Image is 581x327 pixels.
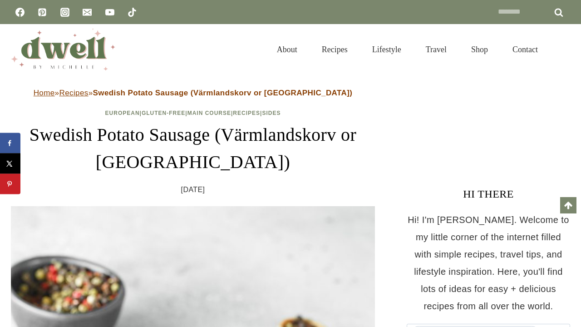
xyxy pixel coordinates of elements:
[34,89,55,97] a: Home
[310,34,360,65] a: Recipes
[187,110,231,116] a: Main Course
[560,197,576,213] a: Scroll to top
[105,110,140,116] a: European
[101,3,119,21] a: YouTube
[265,34,550,65] nav: Primary Navigation
[59,89,88,97] a: Recipes
[11,121,375,176] h1: Swedish Potato Sausage (Värmlandskorv or [GEOGRAPHIC_DATA])
[181,183,205,197] time: [DATE]
[123,3,141,21] a: TikTok
[105,110,281,116] span: | | | |
[33,3,51,21] a: Pinterest
[360,34,414,65] a: Lifestyle
[500,34,550,65] a: Contact
[142,110,185,116] a: Gluten-Free
[11,29,115,70] img: DWELL by michelle
[459,34,500,65] a: Shop
[262,110,281,116] a: Sides
[407,211,570,315] p: Hi! I'm [PERSON_NAME]. Welcome to my little corner of the internet filled with simple recipes, tr...
[34,89,353,97] span: » »
[11,3,29,21] a: Facebook
[555,42,570,57] button: View Search Form
[93,89,353,97] strong: Swedish Potato Sausage (Värmlandskorv or [GEOGRAPHIC_DATA])
[407,186,570,202] h3: HI THERE
[56,3,74,21] a: Instagram
[265,34,310,65] a: About
[233,110,260,116] a: Recipes
[78,3,96,21] a: Email
[414,34,459,65] a: Travel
